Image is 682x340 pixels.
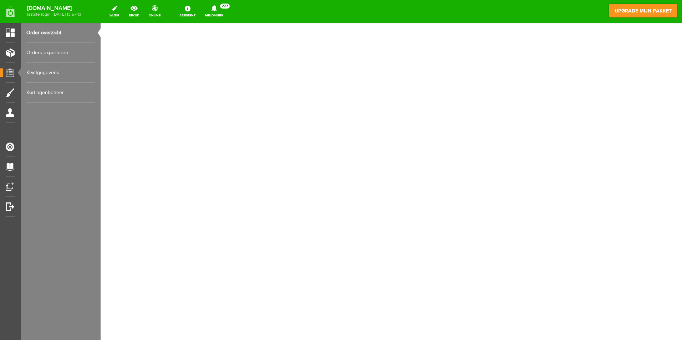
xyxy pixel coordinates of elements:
[220,4,230,9] span: 227
[144,4,165,19] a: online
[27,6,81,10] strong: [DOMAIN_NAME]
[26,23,95,43] a: Order overzicht
[27,12,81,16] span: laatste login: [DATE] 13:57:13
[124,4,143,19] a: bekijk
[26,63,95,83] a: Klantgegevens
[105,4,123,19] a: wijzig
[201,4,228,19] a: Meldingen227
[26,83,95,103] a: Kortingenbeheer
[26,43,95,63] a: Orders exporteren
[609,4,678,18] a: upgrade mijn pakket
[175,4,200,19] a: Assistent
